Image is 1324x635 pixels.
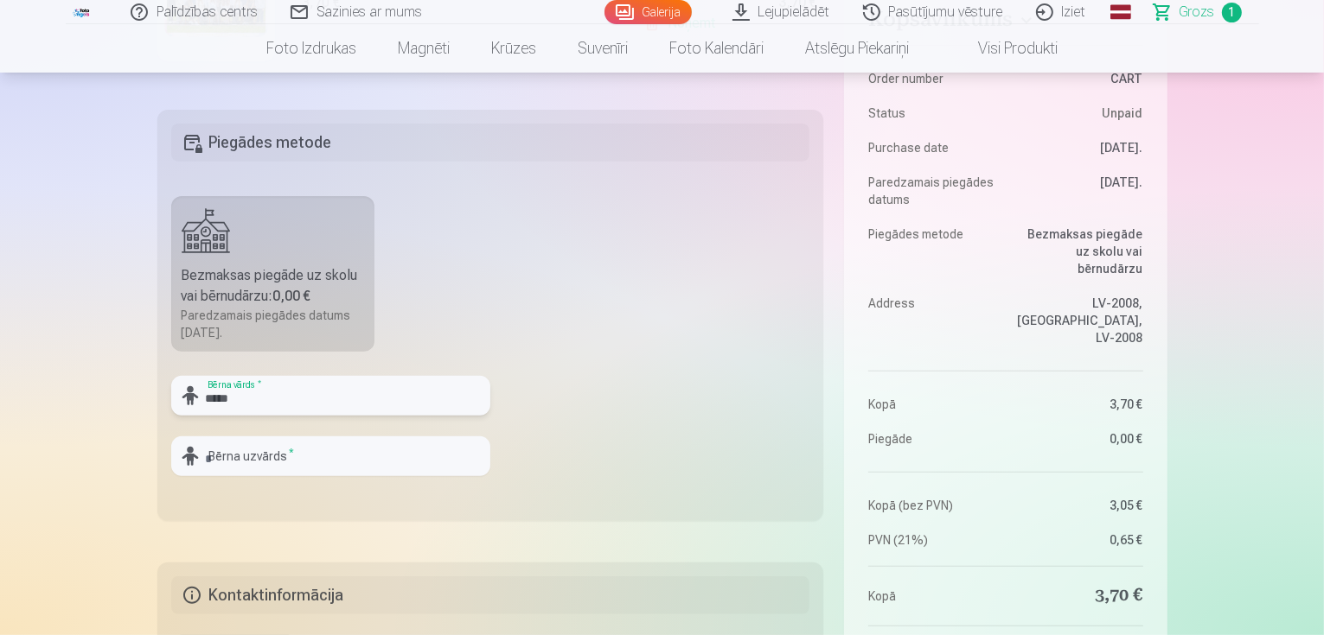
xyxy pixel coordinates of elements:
dt: Paredzamais piegādes datums [868,174,997,208]
h5: Piegādes metode [171,124,810,162]
dd: Bezmaksas piegāde uz skolu vai bērnudārzu [1014,225,1143,277]
div: Paredzamais piegādes datums [DATE]. [182,307,365,341]
dd: [DATE]. [1014,174,1143,208]
a: Atslēgu piekariņi [784,24,930,73]
dd: 0,65 € [1014,531,1143,549]
dd: 3,70 € [1014,396,1143,413]
dt: Piegādes metode [868,225,997,277]
span: Unpaid [1103,105,1143,122]
dt: Kopā [868,584,997,608]
a: Visi produkti [930,24,1078,73]
dt: Piegāde [868,430,997,448]
dd: 3,70 € [1014,584,1143,608]
dt: Kopā [868,396,997,413]
a: Foto izdrukas [246,24,377,73]
h5: Kontaktinformācija [171,576,810,614]
dd: 0,00 € [1014,430,1143,448]
a: Krūzes [470,24,557,73]
div: Bezmaksas piegāde uz skolu vai bērnudārzu : [182,265,365,307]
dd: [DATE]. [1014,139,1143,156]
dt: Status [868,105,997,122]
b: 0,00 € [273,288,311,304]
dt: Address [868,295,997,346]
dt: Purchase date [868,139,997,156]
img: /fa3 [73,7,92,17]
span: Grozs [1180,2,1215,22]
span: 1 [1222,3,1242,22]
a: Foto kalendāri [649,24,784,73]
dd: 3,05 € [1014,497,1143,514]
dt: Order number [868,70,997,87]
dt: Kopā (bez PVN) [868,497,997,514]
dd: CART [1014,70,1143,87]
dt: PVN (21%) [868,531,997,549]
a: Magnēti [377,24,470,73]
dd: LV-2008, [GEOGRAPHIC_DATA], LV-2008 [1014,295,1143,346]
a: Suvenīri [557,24,649,73]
